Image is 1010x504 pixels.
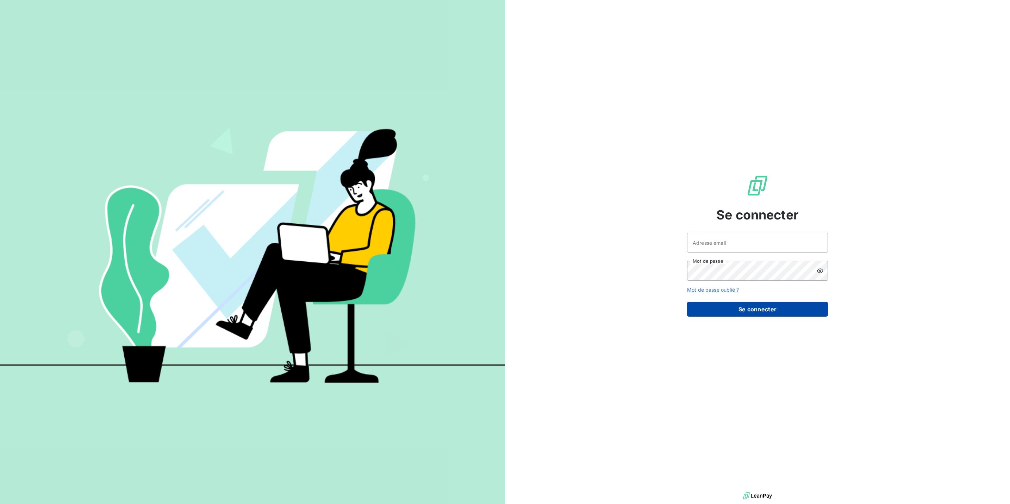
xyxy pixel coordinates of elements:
span: Se connecter [716,205,799,224]
button: Se connecter [687,302,828,317]
img: logo [743,491,772,501]
img: Logo LeanPay [746,174,769,197]
input: placeholder [687,233,828,253]
a: Mot de passe oublié ? [687,287,739,293]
